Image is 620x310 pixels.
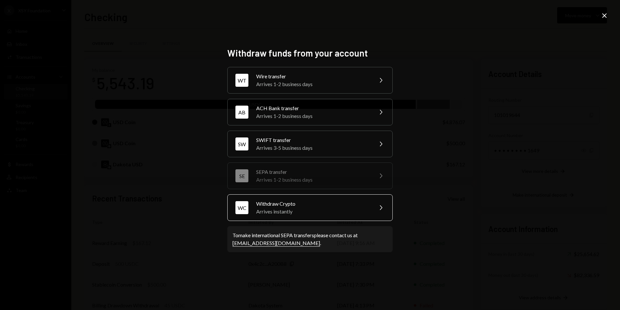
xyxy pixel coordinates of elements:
[235,106,248,119] div: AB
[256,104,369,112] div: ACH Bank transfer
[227,47,393,59] h2: Withdraw funds from your account
[235,169,248,182] div: SE
[256,208,369,215] div: Arrives instantly
[235,74,248,87] div: WT
[235,137,248,150] div: SW
[256,168,369,176] div: SEPA transfer
[232,231,387,247] div: To make international SEPA transfers please contact us at .
[227,131,393,157] button: SWSWIFT transferArrives 3-5 business days
[256,176,369,184] div: Arrives 1-2 business days
[256,80,369,88] div: Arrives 1-2 business days
[256,136,369,144] div: SWIFT transfer
[235,201,248,214] div: WC
[227,67,393,94] button: WTWire transferArrives 1-2 business days
[227,162,393,189] button: SESEPA transferArrives 1-2 business days
[232,240,320,247] a: [EMAIL_ADDRESS][DOMAIN_NAME]
[256,200,369,208] div: Withdraw Crypto
[256,112,369,120] div: Arrives 1-2 business days
[227,99,393,125] button: ABACH Bank transferArrives 1-2 business days
[256,144,369,152] div: Arrives 3-5 business days
[256,72,369,80] div: Wire transfer
[227,194,393,221] button: WCWithdraw CryptoArrives instantly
